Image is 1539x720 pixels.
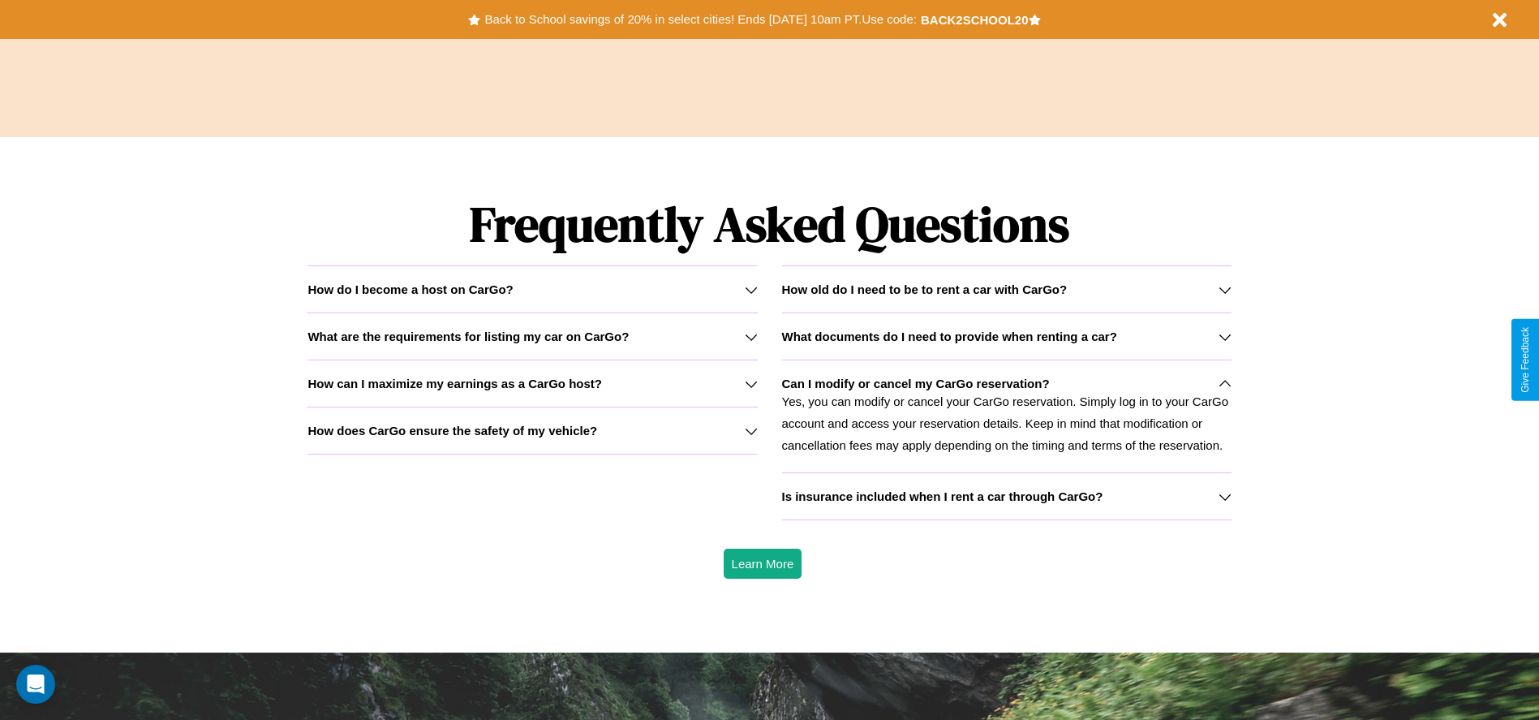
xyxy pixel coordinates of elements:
[480,8,920,31] button: Back to School savings of 20% in select cities! Ends [DATE] 10am PT.Use code:
[16,665,55,704] div: Open Intercom Messenger
[307,377,602,390] h3: How can I maximize my earnings as a CarGo host?
[1520,327,1531,393] div: Give Feedback
[782,330,1117,343] h3: What documents do I need to provide when renting a car?
[782,377,1050,390] h3: Can I modify or cancel my CarGo reservation?
[307,330,629,343] h3: What are the requirements for listing my car on CarGo?
[724,549,802,579] button: Learn More
[307,424,597,438] h3: How does CarGo ensure the safety of my vehicle?
[782,282,1068,296] h3: How old do I need to be to rent a car with CarGo?
[782,489,1103,503] h3: Is insurance included when I rent a car through CarGo?
[921,13,1029,27] b: BACK2SCHOOL20
[307,282,513,296] h3: How do I become a host on CarGo?
[782,390,1232,456] p: Yes, you can modify or cancel your CarGo reservation. Simply log in to your CarGo account and acc...
[307,183,1231,265] h1: Frequently Asked Questions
